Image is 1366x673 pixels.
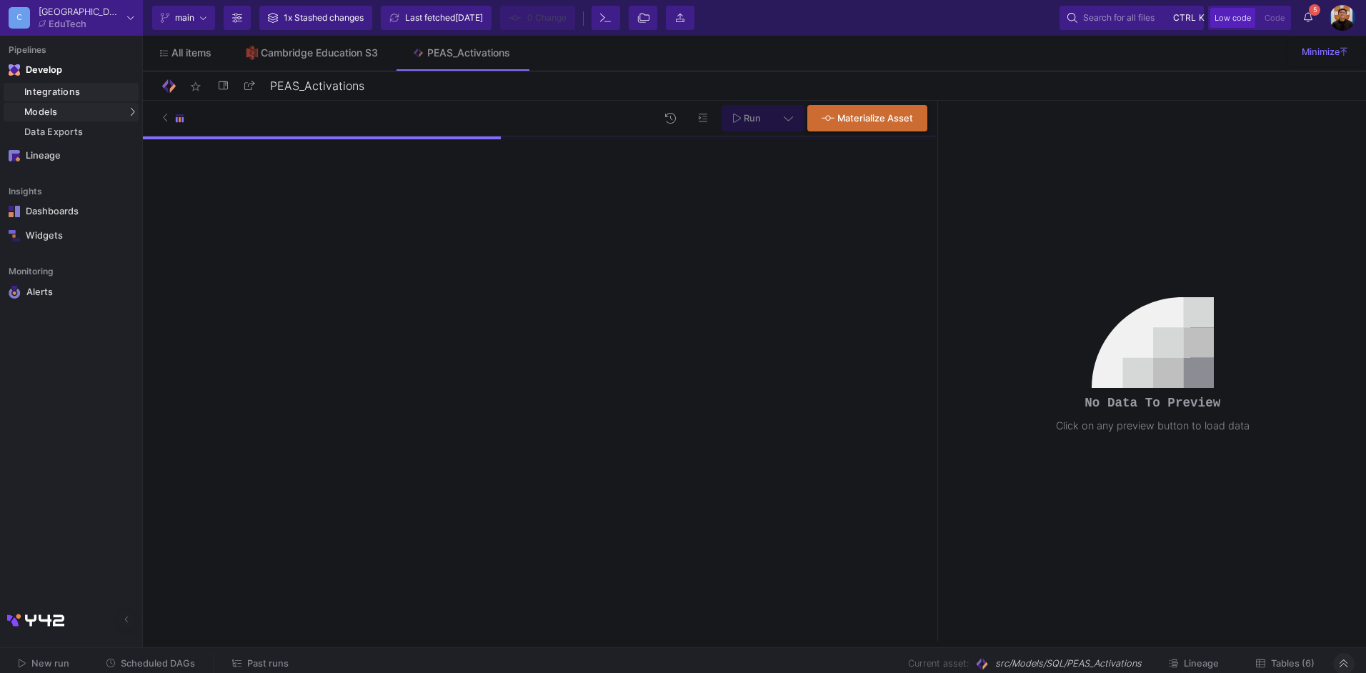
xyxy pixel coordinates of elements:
[9,286,21,299] img: Navigation icon
[1210,8,1255,28] button: Low code
[152,6,215,30] button: main
[995,657,1142,670] span: src/Models/SQL/PEAS_Activations
[26,64,47,76] div: Develop
[1295,6,1321,30] button: 5
[4,83,139,101] a: Integrations
[1265,13,1285,23] span: Code
[24,106,58,118] span: Models
[744,113,761,124] span: Run
[514,346,564,396] img: logo.gif
[259,6,372,30] button: 1x Stashed changes
[807,105,927,131] button: Materialize Asset
[24,126,135,138] div: Data Exports
[1083,7,1155,29] span: Search for all files
[9,206,20,217] img: Navigation icon
[4,59,139,81] mat-expansion-panel-header: Navigation iconDevelop
[187,78,204,95] mat-icon: star_border
[974,657,989,672] img: SQL Model
[405,7,483,29] div: Last fetched
[1309,4,1320,16] span: 5
[1056,418,1250,434] div: Click on any preview button to load data
[26,150,119,161] div: Lineage
[9,230,20,241] img: Navigation icon
[175,7,194,29] span: main
[24,86,135,98] div: Integrations
[1215,13,1251,23] span: Low code
[9,7,30,29] div: C
[160,77,178,95] img: Logo
[9,150,20,161] img: Navigation icon
[4,280,139,304] a: Navigation iconAlerts
[4,144,139,167] a: Navigation iconLineage
[4,200,139,223] a: Navigation iconDashboards
[1330,5,1355,31] img: bg52tvgs8dxfpOhHYAd0g09LCcAxm85PnUXHwHyc.png
[1169,9,1196,26] button: ctrlk
[247,658,289,669] span: Past runs
[151,105,202,131] button: SQL-Model type child icon
[174,113,185,124] img: SQL-Model type child icon
[121,658,195,669] span: Scheduled DAGs
[1199,9,1205,26] span: k
[26,286,119,299] div: Alerts
[908,657,969,670] span: Current asset:
[837,113,913,124] span: Materialize Asset
[171,47,211,59] span: All items
[246,46,258,60] img: Tab icon
[455,12,483,23] span: [DATE]
[427,47,510,59] div: PEAS_Activations
[1184,658,1219,669] span: Lineage
[1271,658,1315,669] span: Tables (6)
[49,19,86,29] div: EduTech
[1060,6,1204,30] button: Search for all filesctrlk
[412,47,424,59] img: Tab icon
[4,224,139,247] a: Navigation iconWidgets
[31,658,69,669] span: New run
[1085,394,1220,412] pre: No Data To Preview
[381,6,492,30] button: Last fetched[DATE]
[722,105,772,131] button: Run
[9,64,20,76] img: Navigation icon
[1260,8,1289,28] button: Code
[4,123,139,141] a: Data Exports
[26,230,119,241] div: Widgets
[39,7,121,16] div: [GEOGRAPHIC_DATA]
[1092,297,1214,388] img: no-data.svg
[1173,9,1196,26] span: ctrl
[261,47,378,59] div: Cambridge Education S3
[26,206,119,217] div: Dashboards
[284,7,364,29] div: 1x Stashed changes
